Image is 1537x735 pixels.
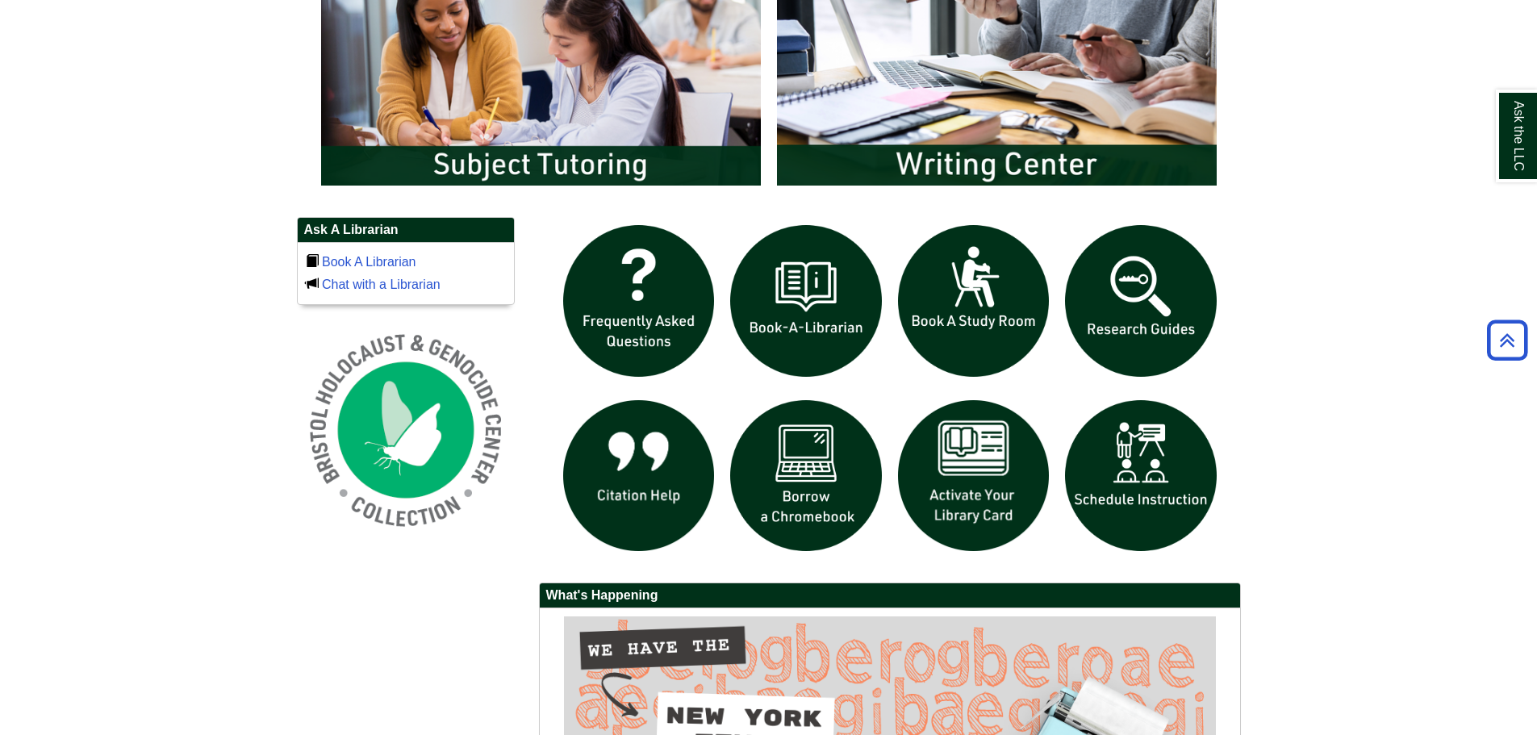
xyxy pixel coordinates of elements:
a: Back to Top [1481,329,1533,351]
img: For faculty. Schedule Library Instruction icon links to form. [1057,392,1225,560]
img: book a study room icon links to book a study room web page [890,217,1058,385]
img: Borrow a chromebook icon links to the borrow a chromebook web page [722,392,890,560]
img: Research Guides icon links to research guides web page [1057,217,1225,385]
img: activate Library Card icon links to form to activate student ID into library card [890,392,1058,560]
img: Holocaust and Genocide Collection [297,321,515,539]
h2: What's Happening [540,583,1240,608]
a: Book A Librarian [322,255,416,269]
img: citation help icon links to citation help guide page [555,392,723,560]
h2: Ask A Librarian [298,218,514,243]
img: Book a Librarian icon links to book a librarian web page [722,217,890,385]
img: frequently asked questions [555,217,723,385]
a: Chat with a Librarian [322,278,441,291]
div: slideshow [555,217,1225,566]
